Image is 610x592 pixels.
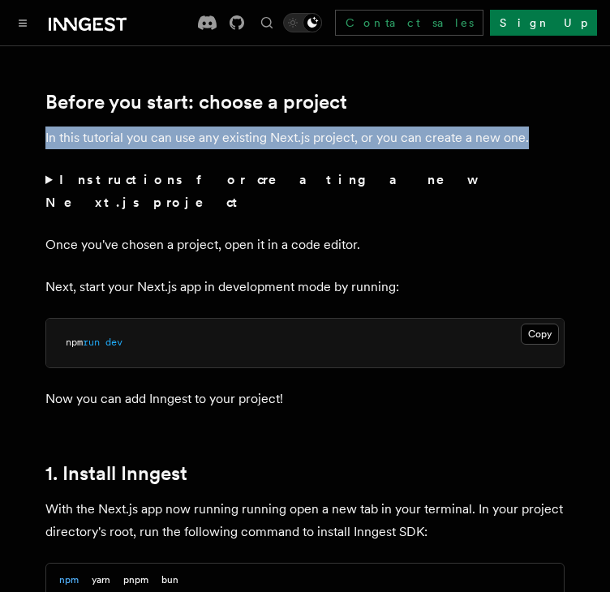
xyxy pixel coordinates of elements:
[257,13,277,32] button: Find something...
[283,13,322,32] button: Toggle dark mode
[45,498,565,543] p: With the Next.js app now running running open a new tab in your terminal. In your project directo...
[45,169,565,214] summary: Instructions for creating a new Next.js project
[45,91,347,114] a: Before you start: choose a project
[45,234,565,256] p: Once you've chosen a project, open it in a code editor.
[105,337,122,348] span: dev
[335,10,483,36] a: Contact sales
[521,324,559,345] button: Copy
[490,10,597,36] a: Sign Up
[45,276,565,298] p: Next, start your Next.js app in development mode by running:
[45,462,187,485] a: 1. Install Inngest
[83,337,100,348] span: run
[45,172,473,210] strong: Instructions for creating a new Next.js project
[13,13,32,32] button: Toggle navigation
[45,388,565,410] p: Now you can add Inngest to your project!
[45,127,565,149] p: In this tutorial you can use any existing Next.js project, or you can create a new one.
[66,337,83,348] span: npm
